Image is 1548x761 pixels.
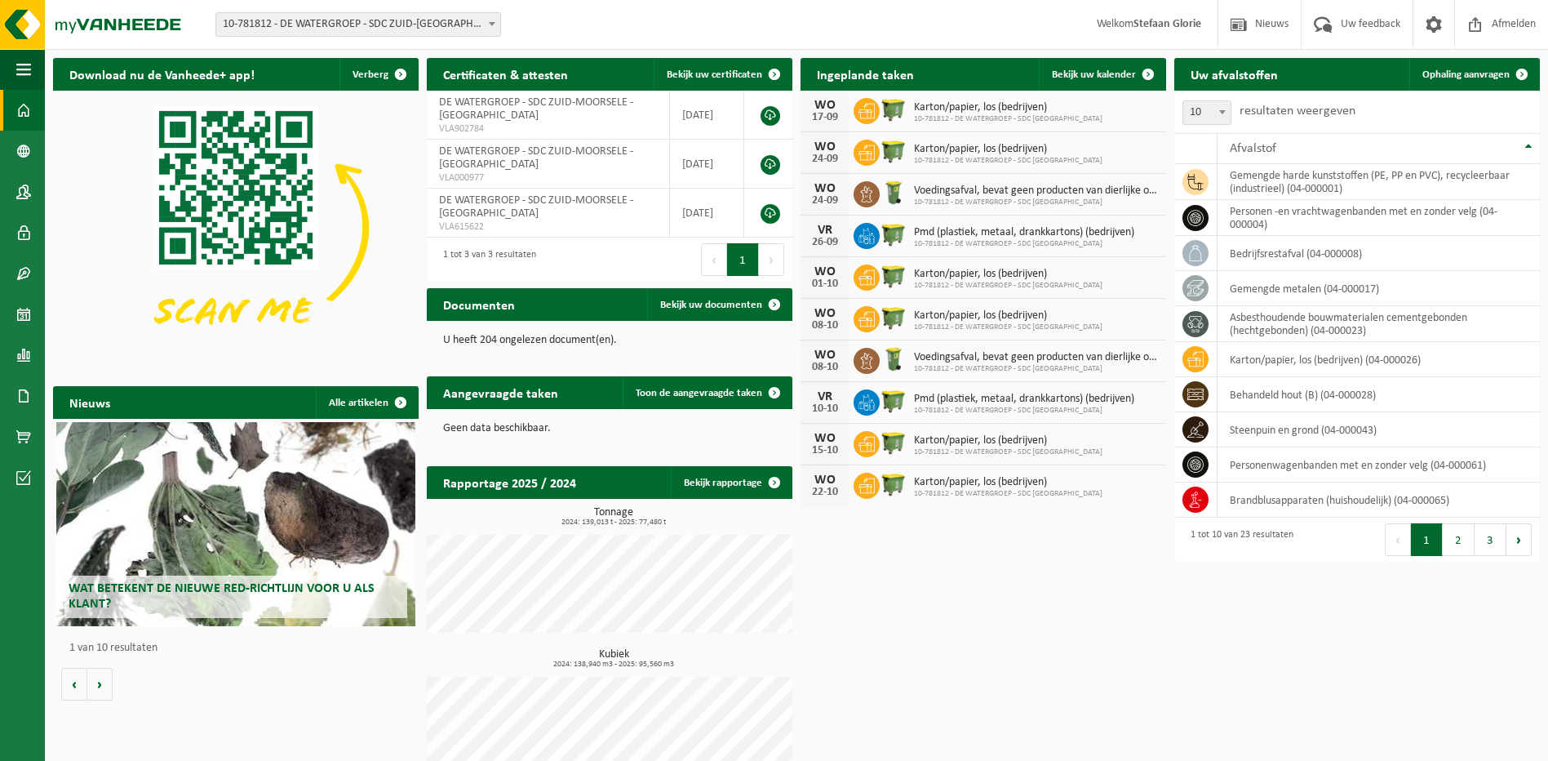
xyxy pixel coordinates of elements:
td: [DATE] [670,140,744,189]
div: WO [809,182,841,195]
td: gemengde harde kunststoffen (PE, PP en PVC), recycleerbaar (industrieel) (04-000001) [1218,164,1540,200]
span: 10-781812 - DE WATERGROEP - SDC [GEOGRAPHIC_DATA] [914,239,1134,249]
img: WB-1100-HPE-GN-50 [880,96,907,123]
button: Previous [701,243,727,276]
span: 10-781812 - DE WATERGROEP - SDC [GEOGRAPHIC_DATA] [914,489,1102,499]
div: WO [809,474,841,487]
img: WB-1100-HPE-GN-50 [880,220,907,248]
div: WO [809,307,841,320]
span: Bekijk uw certificaten [667,69,762,80]
td: karton/papier, los (bedrijven) (04-000026) [1218,342,1540,377]
td: [DATE] [670,189,744,238]
td: gemengde metalen (04-000017) [1218,271,1540,306]
span: Pmd (plastiek, metaal, drankkartons) (bedrijven) [914,393,1134,406]
td: personenwagenbanden met en zonder velg (04-000061) [1218,447,1540,483]
span: DE WATERGROEP - SDC ZUID-MOORSELE - [GEOGRAPHIC_DATA] [439,96,633,122]
div: 1 tot 10 van 23 resultaten [1182,522,1293,558]
h2: Aangevraagde taken [427,376,574,408]
div: 1 tot 3 van 3 resultaten [435,242,536,278]
span: 2024: 138,940 m3 - 2025: 95,560 m3 [435,661,792,669]
div: 01-10 [809,278,841,290]
div: 17-09 [809,112,841,123]
span: 10-781812 - DE WATERGROEP - SDC [GEOGRAPHIC_DATA] [914,406,1134,416]
div: WO [809,265,841,278]
div: 24-09 [809,195,841,207]
a: Ophaling aanvragen [1409,58,1538,91]
a: Alle artikelen [316,386,417,419]
span: 10-781812 - DE WATERGROEP - SDC [GEOGRAPHIC_DATA] [914,323,1102,332]
img: WB-1100-HPE-GN-50 [880,470,907,498]
img: WB-0140-HPE-GN-50 [880,179,907,207]
button: Previous [1385,523,1411,556]
button: 1 [727,243,759,276]
img: WB-1100-HPE-GN-50 [880,387,907,415]
a: Toon de aangevraagde taken [623,376,791,409]
span: VLA000977 [439,171,657,185]
span: 10-781812 - DE WATERGROEP - SDC ZUID-MOORSELE - MOORSELE [216,13,500,36]
span: 10-781812 - DE WATERGROEP - SDC [GEOGRAPHIC_DATA] [914,156,1102,166]
span: VLA615622 [439,220,657,234]
a: Bekijk uw documenten [647,288,791,321]
td: asbesthoudende bouwmaterialen cementgebonden (hechtgebonden) (04-000023) [1218,306,1540,342]
span: 10 [1182,100,1231,125]
h2: Nieuws [53,386,126,418]
button: Volgende [87,668,113,701]
div: VR [809,390,841,403]
div: VR [809,224,841,237]
div: 10-10 [809,403,841,415]
label: resultaten weergeven [1240,105,1355,118]
div: WO [809,140,841,154]
span: Ophaling aanvragen [1422,69,1510,80]
div: 24-09 [809,154,841,165]
button: 1 [1411,523,1443,556]
td: [DATE] [670,91,744,140]
td: personen -en vrachtwagenbanden met en zonder velg (04-000004) [1218,200,1540,236]
img: WB-1100-HPE-GN-50 [880,304,907,332]
a: Bekijk uw kalender [1039,58,1164,91]
a: Bekijk rapportage [671,466,791,499]
span: 10-781812 - DE WATERGROEP - SDC [GEOGRAPHIC_DATA] [914,281,1102,291]
div: 08-10 [809,320,841,332]
p: U heeft 204 ongelezen document(en). [443,335,776,346]
img: WB-1100-HPE-GN-50 [880,262,907,290]
strong: Stefaan Glorie [1133,18,1201,30]
button: Next [759,243,784,276]
td: bedrijfsrestafval (04-000008) [1218,236,1540,271]
button: 3 [1475,523,1506,556]
div: 08-10 [809,362,841,373]
span: Pmd (plastiek, metaal, drankkartons) (bedrijven) [914,226,1134,239]
p: 1 van 10 resultaten [69,643,410,654]
span: Karton/papier, los (bedrijven) [914,268,1102,281]
div: 15-10 [809,445,841,456]
p: Geen data beschikbaar. [443,423,776,434]
div: WO [809,99,841,112]
h2: Uw afvalstoffen [1174,58,1294,90]
span: Voedingsafval, bevat geen producten van dierlijke oorsprong, onverpakt [914,185,1158,198]
span: Karton/papier, los (bedrijven) [914,101,1102,114]
span: Afvalstof [1230,142,1276,155]
span: 10-781812 - DE WATERGROEP - SDC [GEOGRAPHIC_DATA] [914,198,1158,207]
img: WB-0140-HPE-GN-50 [880,345,907,373]
span: DE WATERGROEP - SDC ZUID-MOORSELE - [GEOGRAPHIC_DATA] [439,145,633,171]
button: Verberg [339,58,417,91]
a: Bekijk uw certificaten [654,58,791,91]
span: VLA902784 [439,122,657,136]
h2: Documenten [427,288,531,320]
td: behandeld hout (B) (04-000028) [1218,377,1540,412]
span: Karton/papier, los (bedrijven) [914,143,1102,156]
span: Karton/papier, los (bedrijven) [914,434,1102,447]
img: Download de VHEPlus App [53,91,419,365]
button: Next [1506,523,1532,556]
span: 10-781812 - DE WATERGROEP - SDC ZUID-MOORSELE - MOORSELE [215,12,501,37]
span: Voedingsafval, bevat geen producten van dierlijke oorsprong, onverpakt [914,351,1158,364]
div: 22-10 [809,487,841,498]
span: Karton/papier, los (bedrijven) [914,309,1102,323]
td: brandblusapparaten (huishoudelijk) (04-000065) [1218,483,1540,518]
h2: Download nu de Vanheede+ app! [53,58,271,90]
a: Wat betekent de nieuwe RED-richtlijn voor u als klant? [56,422,415,626]
span: 10-781812 - DE WATERGROEP - SDC [GEOGRAPHIC_DATA] [914,447,1102,457]
h2: Certificaten & attesten [427,58,584,90]
h3: Kubiek [435,649,792,669]
button: Vorige [61,668,87,701]
div: WO [809,432,841,445]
